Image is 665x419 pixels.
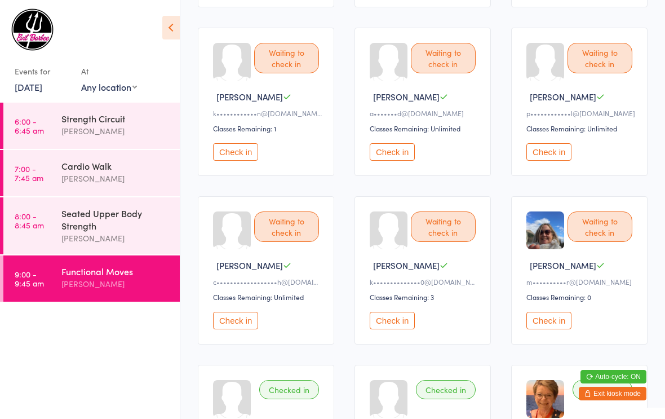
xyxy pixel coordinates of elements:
div: Waiting to check in [568,43,632,73]
div: Classes Remaining: 3 [370,292,479,302]
a: 9:00 -9:45 amFunctional Moves[PERSON_NAME] [3,255,180,302]
div: Waiting to check in [568,211,632,242]
img: image1674437937.png [526,380,564,418]
div: k••••••••••••••0@[DOMAIN_NAME] [370,277,479,286]
div: [PERSON_NAME] [61,277,170,290]
div: Classes Remaining: 0 [526,292,636,302]
div: Waiting to check in [411,43,476,73]
div: Events for [15,62,70,81]
span: [PERSON_NAME] [373,259,440,271]
span: [PERSON_NAME] [216,259,283,271]
div: Waiting to check in [254,211,319,242]
div: [PERSON_NAME] [61,172,170,185]
div: p••••••••••••l@[DOMAIN_NAME] [526,108,636,118]
a: 8:00 -8:45 amSeated Upper Body Strength[PERSON_NAME] [3,197,180,254]
div: Seated Upper Body Strength [61,207,170,232]
div: [PERSON_NAME] [61,125,170,138]
time: 8:00 - 8:45 am [15,211,44,230]
button: Exit kiosk mode [579,387,646,400]
div: Classes Remaining: Unlimited [370,124,479,133]
time: 7:00 - 7:45 am [15,164,43,182]
div: Any location [81,81,137,93]
button: Check in [526,143,571,161]
button: Check in [526,312,571,329]
div: Waiting to check in [254,43,319,73]
div: c••••••••••••••••••h@[DOMAIN_NAME] [213,277,322,286]
div: Classes Remaining: Unlimited [213,292,322,302]
div: Checked in [573,380,632,399]
button: Auto-cycle: ON [580,370,646,383]
div: Checked in [259,380,319,399]
span: [PERSON_NAME] [530,91,596,103]
img: Evil Barbee Personal Training [11,8,54,51]
div: k••••••••••••n@[DOMAIN_NAME] [213,108,322,118]
div: Functional Moves [61,265,170,277]
button: Check in [370,312,415,329]
a: 6:00 -6:45 amStrength Circuit[PERSON_NAME] [3,103,180,149]
span: [PERSON_NAME] [373,91,440,103]
time: 6:00 - 6:45 am [15,117,44,135]
div: Cardio Walk [61,160,170,172]
time: 9:00 - 9:45 am [15,270,44,288]
div: Strength Circuit [61,112,170,125]
a: 7:00 -7:45 amCardio Walk[PERSON_NAME] [3,150,180,196]
div: At [81,62,137,81]
img: image1653555363.png [526,211,564,249]
div: [PERSON_NAME] [61,232,170,245]
div: a•••••••d@[DOMAIN_NAME] [370,108,479,118]
a: [DATE] [15,81,42,93]
div: Checked in [416,380,476,399]
div: m••••••••••r@[DOMAIN_NAME] [526,277,636,286]
button: Check in [370,143,415,161]
span: [PERSON_NAME] [216,91,283,103]
div: Classes Remaining: Unlimited [526,124,636,133]
button: Check in [213,312,258,329]
div: Waiting to check in [411,211,476,242]
button: Check in [213,143,258,161]
span: [PERSON_NAME] [530,259,596,271]
div: Classes Remaining: 1 [213,124,322,133]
